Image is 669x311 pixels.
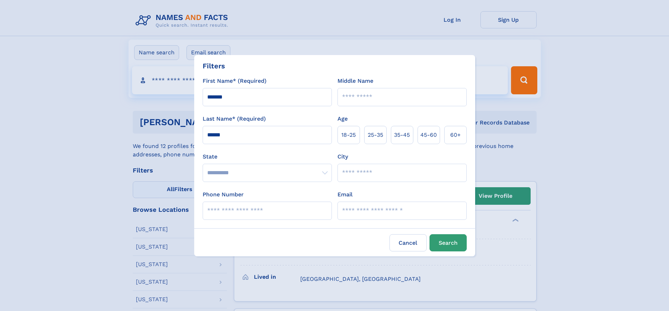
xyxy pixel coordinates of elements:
[203,77,267,85] label: First Name* (Required)
[450,131,461,139] span: 60+
[203,153,332,161] label: State
[337,153,348,161] label: City
[368,131,383,139] span: 25‑35
[337,115,348,123] label: Age
[420,131,437,139] span: 45‑60
[203,61,225,71] div: Filters
[341,131,356,139] span: 18‑25
[429,234,467,251] button: Search
[337,77,373,85] label: Middle Name
[389,234,427,251] label: Cancel
[337,190,353,199] label: Email
[203,190,244,199] label: Phone Number
[203,115,266,123] label: Last Name* (Required)
[394,131,410,139] span: 35‑45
